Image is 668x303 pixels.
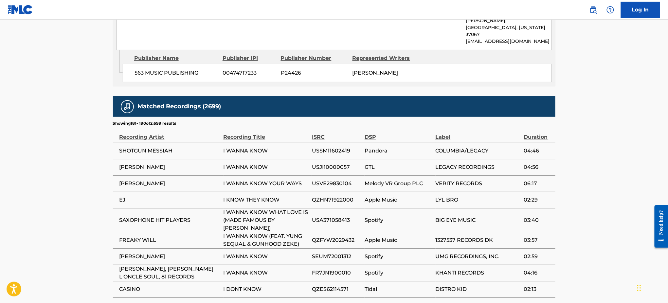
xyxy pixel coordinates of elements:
[119,180,220,187] span: [PERSON_NAME]
[119,126,220,141] div: Recording Artist
[436,196,521,204] span: LYL BRO
[281,69,348,77] span: P24426
[312,196,361,204] span: QZHN71922000
[524,253,552,260] span: 02:59
[621,2,660,18] a: Log In
[119,216,220,224] span: SAXOPHONE HIT PLAYERS
[436,285,521,293] span: DISTRO KID
[606,6,614,14] img: help
[138,103,221,110] h5: Matched Recordings (2699)
[312,285,361,293] span: QZES62114571
[224,163,309,171] span: I WANNA KNOW
[365,180,432,187] span: Melody VR Group PLC
[223,54,276,62] div: Publisher IPI
[119,285,220,293] span: CASINO
[524,196,552,204] span: 02:29
[224,253,309,260] span: I WANNA KNOW
[113,120,176,126] p: Showing 181 - 190 of 2,699 results
[524,216,552,224] span: 03:40
[365,147,432,155] span: Pandora
[587,3,600,16] a: Public Search
[365,236,432,244] span: Apple Music
[224,196,309,204] span: I KNOW THEY KNOW
[312,236,361,244] span: QZFYW2029432
[224,180,309,187] span: I WANNA KNOW YOUR WAYS
[436,269,521,277] span: KHANTI RECORDS
[365,126,432,141] div: DSP
[312,253,361,260] span: SEUM72001312
[352,54,419,62] div: Represented Writers
[119,265,220,281] span: [PERSON_NAME], [PERSON_NAME] L'ONCLE SOUL, 81 RECORDS
[635,272,668,303] iframe: Chat Widget
[436,236,521,244] span: 1327537 RECORDS DK
[436,147,521,155] span: COLUMBIA/LEGACY
[224,208,309,232] span: I WANNA KNOW WHAT LOVE IS (MADE FAMOUS BY [PERSON_NAME])
[466,38,551,45] p: [EMAIL_ADDRESS][DOMAIN_NAME]
[119,147,220,155] span: SHOTGUN MESSIAH
[637,278,641,298] div: Drag
[589,6,597,14] img: search
[224,285,309,293] span: I DONT KNOW
[365,269,432,277] span: Spotify
[119,253,220,260] span: [PERSON_NAME]
[312,147,361,155] span: USSM11602419
[650,200,668,253] iframe: Resource Center
[224,147,309,155] span: I WANNA KNOW
[223,69,276,77] span: 00474717233
[123,103,131,111] img: Matched Recordings
[365,285,432,293] span: Tidal
[119,163,220,171] span: [PERSON_NAME]
[8,5,33,14] img: MLC Logo
[436,216,521,224] span: BIG EYE MUSIC
[224,232,309,248] span: I WANNA KNOW (FEAT. YUNG SEQUAL & GUNHOOD ZEKE)
[524,147,552,155] span: 04:46
[524,126,552,141] div: Duration
[436,163,521,171] span: LEGACY RECORDINGS
[365,163,432,171] span: GTL
[281,54,348,62] div: Publisher Number
[524,180,552,187] span: 06:17
[604,3,617,16] div: Help
[365,216,432,224] span: Spotify
[134,54,218,62] div: Publisher Name
[365,253,432,260] span: Spotify
[224,126,309,141] div: Recording Title
[524,269,552,277] span: 04:16
[436,126,521,141] div: Label
[365,196,432,204] span: Apple Music
[352,70,398,76] span: [PERSON_NAME]
[436,180,521,187] span: VERITY RECORDS
[524,163,552,171] span: 04:56
[524,236,552,244] span: 03:57
[119,196,220,204] span: EJ
[312,216,361,224] span: USA371058413
[224,269,309,277] span: I WANNA KNOW
[436,253,521,260] span: UMG RECORDINGS, INC.
[524,285,552,293] span: 02:13
[119,236,220,244] span: FREAKY WILL
[135,69,218,77] span: 563 MUSIC PUBLISHING
[312,126,361,141] div: ISRC
[466,24,551,38] p: [GEOGRAPHIC_DATA], [US_STATE] 37067
[312,269,361,277] span: FR7JN1900010
[312,163,361,171] span: USJI10000057
[312,180,361,187] span: USVE29830104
